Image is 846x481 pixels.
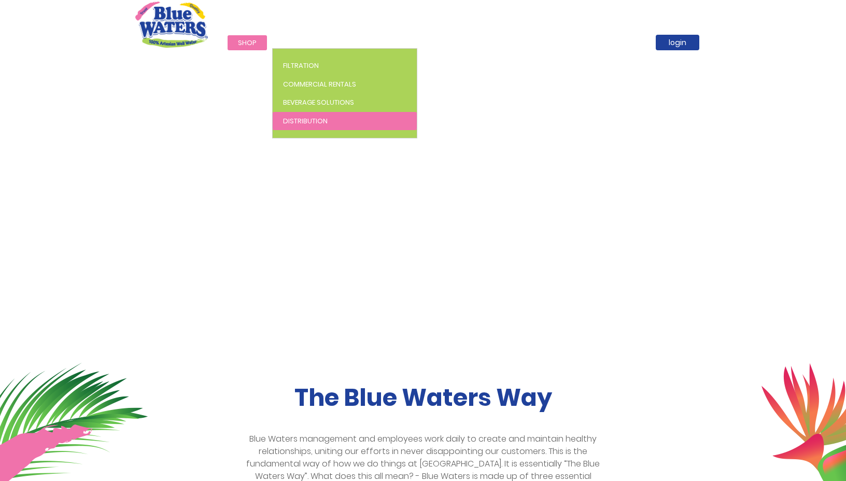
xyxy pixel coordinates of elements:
[339,38,365,48] span: Brands
[582,2,618,12] span: Call Now :
[283,38,313,48] span: Services
[228,35,267,50] a: Shop
[438,35,477,50] a: News
[273,75,417,94] a: Commercial Rentals
[238,38,257,48] span: Shop
[273,93,417,112] a: Beverage Solutions
[135,384,711,412] h2: The Blue Waters Way
[273,112,417,131] a: Distribution
[328,35,376,50] a: Brands
[384,35,438,50] a: about us
[273,56,417,75] a: Filtration
[283,116,328,126] span: Distribution
[283,97,354,107] span: Beverage Solutions
[135,2,208,47] a: store logo
[656,35,699,50] a: login
[272,35,323,50] a: Services
[477,35,527,50] a: careers
[283,79,356,89] span: Commercial Rentals
[283,61,319,70] span: Filtration
[582,2,685,12] p: [PHONE_NUMBER]
[527,35,578,50] a: support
